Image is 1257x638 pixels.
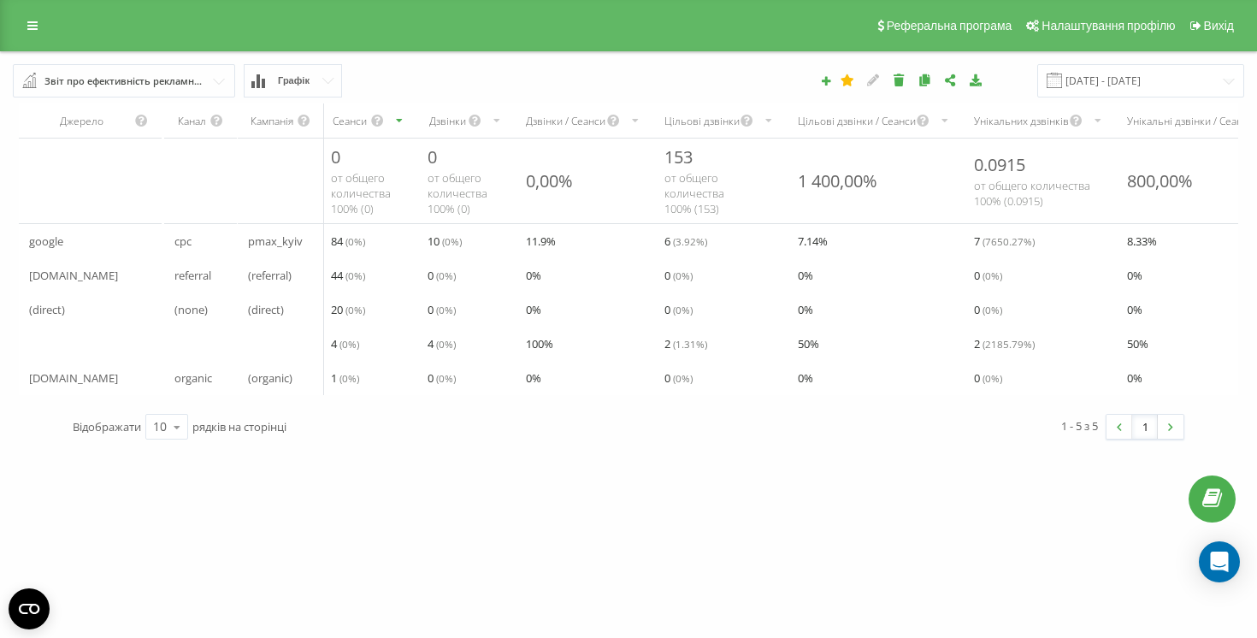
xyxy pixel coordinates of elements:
span: 0 [664,265,693,286]
span: 0 % [798,265,813,286]
span: ( 0 %) [339,371,359,385]
i: Поділитися налаштуваннями звіту [943,74,958,86]
span: 0 % [526,265,541,286]
span: 153 [664,145,693,168]
span: 1 [331,368,359,388]
div: 10 [153,418,167,435]
span: ( 0 %) [983,269,1002,282]
span: 0 % [798,368,813,388]
span: cpc [174,231,192,251]
span: 10 [428,231,462,251]
div: Дзвінки [428,114,468,128]
span: от общего количества 100% ( 0.0915 ) [974,178,1090,209]
span: ( 1.31 %) [673,337,707,351]
span: pmax_kyiv [248,231,303,251]
span: ( 0 %) [345,234,365,248]
span: ( 0 %) [436,269,456,282]
button: Графік [244,64,342,97]
span: 11.9 % [526,231,556,251]
span: 84 [331,231,365,251]
span: 0 [664,368,693,388]
span: [DOMAIN_NAME] [29,368,118,388]
i: Цей звіт буде завантажено першим при відкритті Аналітики. Ви можете призначити будь-який інший ва... [841,74,855,86]
span: ( 0 %) [436,371,456,385]
span: (none) [174,299,208,320]
span: (direct) [29,299,65,320]
span: ( 0 %) [345,269,365,282]
span: 0 [428,265,456,286]
span: Налаштування профілю [1042,19,1175,32]
span: 0.0915 [974,153,1025,176]
span: от общего количества 100% ( 0 ) [428,170,487,216]
span: 20 [331,299,365,320]
span: 7.14 % [798,231,828,251]
span: 100 % [526,334,553,354]
span: referral [174,265,211,286]
div: Цільові дзвінки [664,114,740,128]
span: google [29,231,63,251]
div: Open Intercom Messenger [1199,541,1240,582]
span: ( 0 %) [345,303,365,316]
span: 7 [974,231,1035,251]
div: scrollable content [19,103,1238,395]
span: ( 0 %) [673,371,693,385]
span: ( 0 %) [983,371,1002,385]
span: 0 [428,145,437,168]
div: Дзвінки / Сеанси [526,114,606,128]
div: Унікальні дзвінки / Сеанси [1127,114,1254,128]
span: ( 7650.27 %) [983,234,1035,248]
div: Кампанія [248,114,296,128]
span: 0 [974,299,1002,320]
span: 0 [974,265,1002,286]
span: 44 [331,265,365,286]
span: 50 % [798,334,819,354]
span: Графік [278,75,310,86]
span: от общего количества 100% ( 0 ) [331,170,391,216]
span: 50 % [1127,334,1148,354]
span: ( 3.92 %) [673,234,707,248]
span: (organic) [248,368,292,388]
span: ( 0 %) [673,303,693,316]
span: (direct) [248,299,284,320]
span: 6 [664,231,707,251]
i: Видалити звіт [892,74,906,86]
div: 0,00% [526,169,573,192]
div: 1 - 5 з 5 [1061,417,1098,434]
span: ( 0 %) [339,337,359,351]
span: 4 [428,334,456,354]
span: 4 [331,334,359,354]
span: 0 % [526,368,541,388]
span: organic [174,368,212,388]
span: 2 [974,334,1035,354]
span: 0 [428,299,456,320]
span: ( 0 %) [442,234,462,248]
span: 0 % [526,299,541,320]
span: от общего количества 100% ( 153 ) [664,170,724,216]
i: Редагувати звіт [866,74,881,86]
span: ( 0 %) [983,303,1002,316]
span: 0 [428,368,456,388]
i: Копіювати звіт [918,74,932,86]
span: ( 2185.79 %) [983,337,1035,351]
span: 8.33 % [1127,231,1157,251]
span: 0 % [1127,368,1142,388]
div: 800,00% [1127,169,1193,192]
i: Завантажити звіт [969,74,983,86]
span: 2 [664,334,707,354]
span: 0 % [798,299,813,320]
button: Open CMP widget [9,588,50,629]
span: 0 % [1127,299,1142,320]
span: 0 % [1127,265,1142,286]
span: [DOMAIN_NAME] [29,265,118,286]
i: Створити звіт [820,75,832,86]
span: Реферальна програма [887,19,1012,32]
div: Звіт про ефективність рекламних кампаній [44,72,205,91]
span: 0 [331,145,340,168]
div: Канал [174,114,209,128]
span: ( 0 %) [673,269,693,282]
div: Цільові дзвінки / Сеанси [798,114,916,128]
a: 1 [1132,415,1158,439]
span: 0 [974,368,1002,388]
span: 0 [664,299,693,320]
div: 1 400,00% [798,169,877,192]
